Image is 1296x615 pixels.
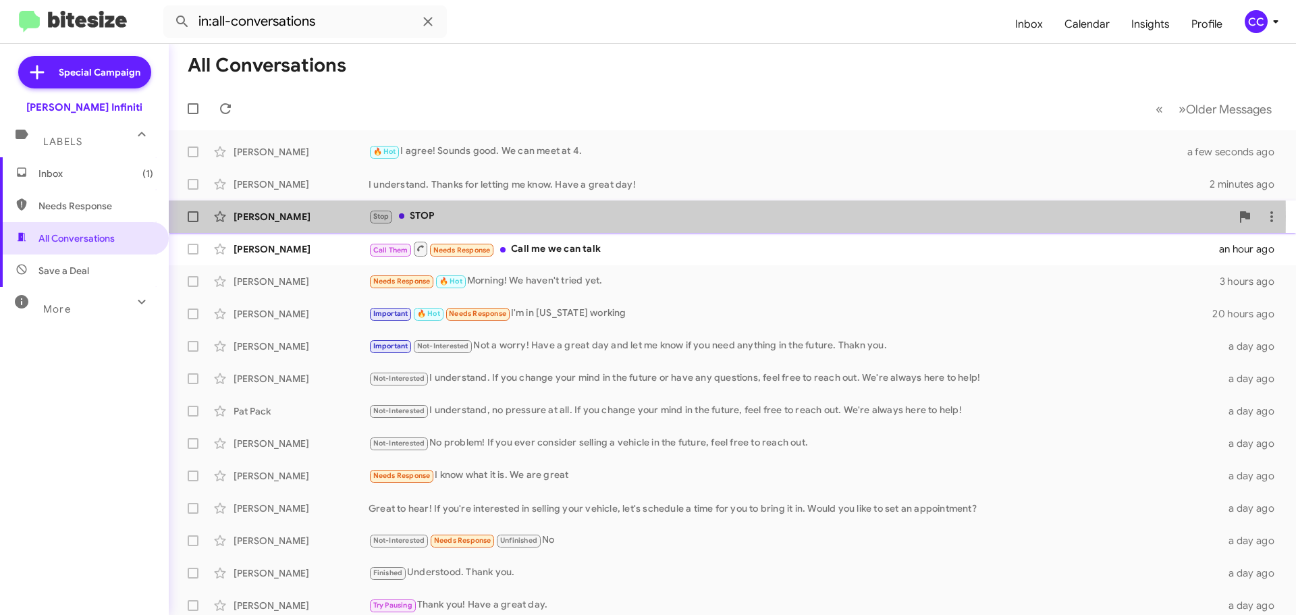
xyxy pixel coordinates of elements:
span: Try Pausing [373,601,412,610]
div: [PERSON_NAME] [234,502,369,515]
button: Next [1170,95,1280,123]
span: Needs Response [434,536,491,545]
a: Inbox [1004,5,1054,44]
span: Older Messages [1186,102,1272,117]
span: Not-Interested [373,406,425,415]
span: Not-Interested [373,536,425,545]
span: Important [373,309,408,318]
div: Pat Pack [234,404,369,418]
a: Calendar [1054,5,1120,44]
div: [PERSON_NAME] [234,178,369,191]
span: Not-Interested [373,374,425,383]
a: Insights [1120,5,1181,44]
div: [PERSON_NAME] [234,469,369,483]
span: Needs Response [373,471,431,480]
span: 🔥 Hot [439,277,462,286]
div: [PERSON_NAME] [234,599,369,612]
div: a day ago [1220,469,1285,483]
span: Special Campaign [59,65,140,79]
button: CC [1233,10,1281,33]
span: Finished [373,568,403,577]
div: a day ago [1220,566,1285,580]
span: 🔥 Hot [417,309,440,318]
div: [PERSON_NAME] [234,307,369,321]
div: 3 hours ago [1220,275,1285,288]
span: Call Them [373,246,408,255]
div: [PERSON_NAME] [234,372,369,385]
span: « [1156,101,1163,117]
div: Not a worry! Have a great day and let me know if you need anything in the future. Thakn you. [369,338,1220,354]
a: Profile [1181,5,1233,44]
span: Inbox [38,167,153,180]
div: [PERSON_NAME] [234,210,369,223]
div: a day ago [1220,340,1285,353]
span: More [43,303,71,315]
div: an hour ago [1219,242,1285,256]
span: » [1179,101,1186,117]
div: STOP [369,209,1231,224]
div: a day ago [1220,502,1285,515]
div: [PERSON_NAME] Infiniti [26,101,142,114]
span: Needs Response [373,277,431,286]
div: [PERSON_NAME] [234,145,369,159]
span: Important [373,342,408,350]
h1: All Conversations [188,55,346,76]
span: (1) [142,167,153,180]
span: Needs Response [433,246,491,255]
div: I'm in [US_STATE] working [369,306,1212,321]
div: a day ago [1220,534,1285,547]
div: a day ago [1220,372,1285,385]
div: a day ago [1220,437,1285,450]
div: Call me we can talk [369,240,1219,257]
span: 🔥 Hot [373,147,396,156]
span: Needs Response [449,309,506,318]
span: All Conversations [38,232,115,245]
div: Thank you! Have a great day. [369,597,1220,613]
span: Needs Response [38,199,153,213]
span: Not-Interested [417,342,469,350]
div: No [369,533,1220,548]
div: No problem! If you ever consider selling a vehicle in the future, feel free to reach out. [369,435,1220,451]
span: Unfinished [500,536,537,545]
div: [PERSON_NAME] [234,437,369,450]
button: Previous [1147,95,1171,123]
span: Save a Deal [38,264,89,277]
div: [PERSON_NAME] [234,242,369,256]
div: Morning! We haven't tried yet. [369,273,1220,289]
div: 2 minutes ago [1210,178,1285,191]
div: [PERSON_NAME] [234,566,369,580]
div: I understand. If you change your mind in the future or have any questions, feel free to reach out... [369,371,1220,386]
div: I understand. Thanks for letting me know. Have a great day! [369,178,1210,191]
div: 20 hours ago [1212,307,1285,321]
div: [PERSON_NAME] [234,275,369,288]
input: Search [163,5,447,38]
nav: Page navigation example [1148,95,1280,123]
div: Great to hear! If you're interested in selling your vehicle, let's schedule a time for you to bri... [369,502,1220,515]
div: I understand, no pressure at all. If you change your mind in the future, feel free to reach out. ... [369,403,1220,419]
div: I agree! Sounds good. We can meet at 4. [369,144,1204,159]
div: a few seconds ago [1204,145,1285,159]
div: a day ago [1220,404,1285,418]
div: [PERSON_NAME] [234,534,369,547]
span: Labels [43,136,82,148]
div: CC [1245,10,1268,33]
div: [PERSON_NAME] [234,340,369,353]
span: Stop [373,212,389,221]
div: I know what it is. We are great [369,468,1220,483]
div: Understood. Thank you. [369,565,1220,581]
div: a day ago [1220,599,1285,612]
span: Not-Interested [373,439,425,448]
a: Special Campaign [18,56,151,88]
